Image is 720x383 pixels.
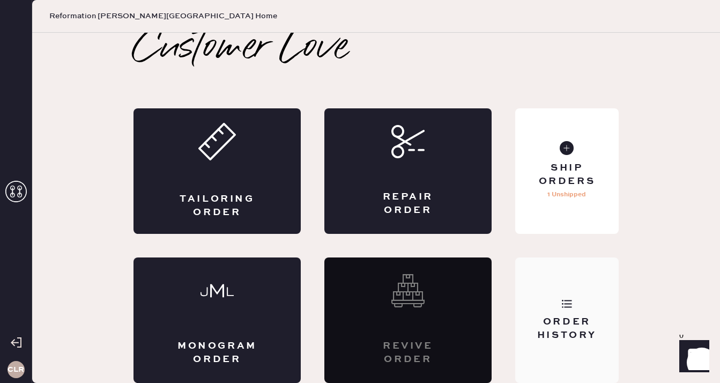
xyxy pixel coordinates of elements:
[669,335,715,381] iframe: Front Chat
[176,340,258,366] div: Monogram Order
[324,257,492,383] div: Interested? Contact us at care@hemster.co
[367,340,449,366] div: Revive order
[49,11,277,21] span: Reformation [PERSON_NAME][GEOGRAPHIC_DATA] Home
[367,190,449,217] div: Repair Order
[176,193,258,219] div: Tailoring Order
[8,366,24,373] h3: CLR
[133,27,348,70] h2: Customer Love
[524,315,610,342] div: Order History
[524,161,610,188] div: Ship Orders
[547,188,586,201] p: 1 Unshipped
